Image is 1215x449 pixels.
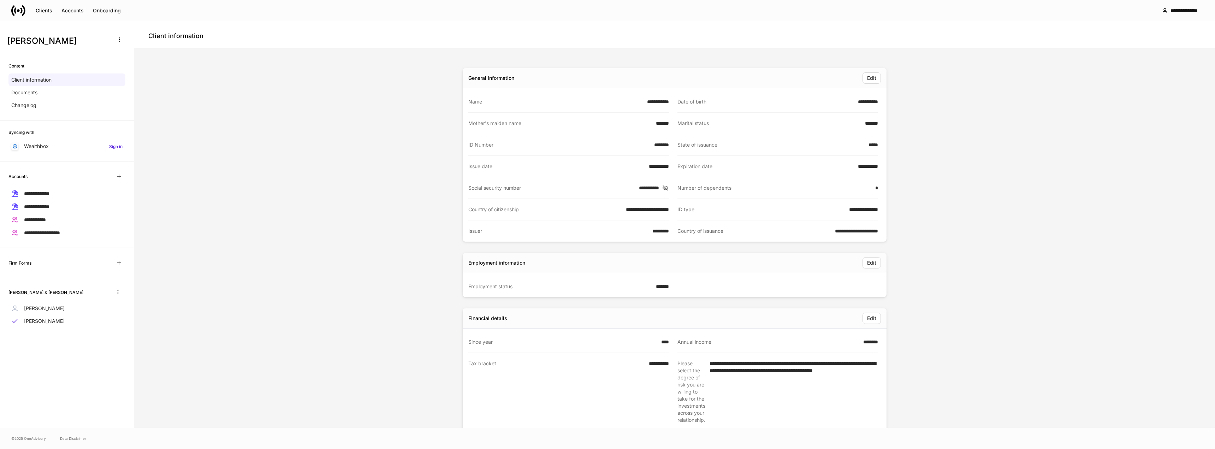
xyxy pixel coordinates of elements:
div: State of issuance [677,141,864,148]
div: Edit [867,260,876,265]
div: Social security number [468,184,635,191]
button: Edit [863,72,881,84]
h6: [PERSON_NAME] & [PERSON_NAME] [8,289,83,296]
div: Country of citizenship [468,206,622,213]
button: Edit [863,257,881,268]
div: Since year [468,338,657,345]
p: Wealthbox [24,143,49,150]
p: Documents [11,89,37,96]
button: Clients [31,5,57,16]
h6: Syncing with [8,129,34,136]
a: Documents [8,86,125,99]
div: Country of issuance [677,228,831,235]
div: Onboarding [93,8,121,13]
p: [PERSON_NAME] [24,305,65,312]
a: Data Disclaimer [60,436,86,441]
div: Marital status [677,120,861,127]
button: Edit [863,313,881,324]
p: Changelog [11,102,36,109]
h4: Client information [148,32,203,40]
div: Issuer [468,228,648,235]
div: Tax bracket [468,360,645,423]
div: Financial details [468,315,507,322]
div: Date of birth [677,98,854,105]
h6: Sign in [109,143,123,150]
button: Onboarding [88,5,125,16]
h3: [PERSON_NAME] [7,35,109,47]
div: Annual income [677,338,859,345]
div: Edit [867,316,876,321]
h6: Firm Forms [8,260,31,266]
div: Employment information [468,259,525,266]
a: [PERSON_NAME] [8,315,125,327]
div: Expiration date [677,163,854,170]
div: General information [468,75,514,82]
a: Changelog [8,99,125,112]
div: Name [468,98,643,105]
div: Clients [36,8,52,13]
a: Client information [8,73,125,86]
div: ID type [677,206,845,213]
div: Accounts [61,8,84,13]
div: Please select the degree of risk you are willing to take for the investments across your relation... [677,360,705,424]
div: Employment status [468,283,652,290]
a: [PERSON_NAME] [8,302,125,315]
span: © 2025 OneAdvisory [11,436,46,441]
p: [PERSON_NAME] [24,318,65,325]
button: Accounts [57,5,88,16]
p: Client information [11,76,52,83]
h6: Accounts [8,173,28,180]
div: Edit [867,76,876,81]
div: Mother's maiden name [468,120,652,127]
div: Issue date [468,163,645,170]
div: Number of dependents [677,184,871,191]
h6: Content [8,63,24,69]
div: ID Number [468,141,650,148]
a: WealthboxSign in [8,140,125,153]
